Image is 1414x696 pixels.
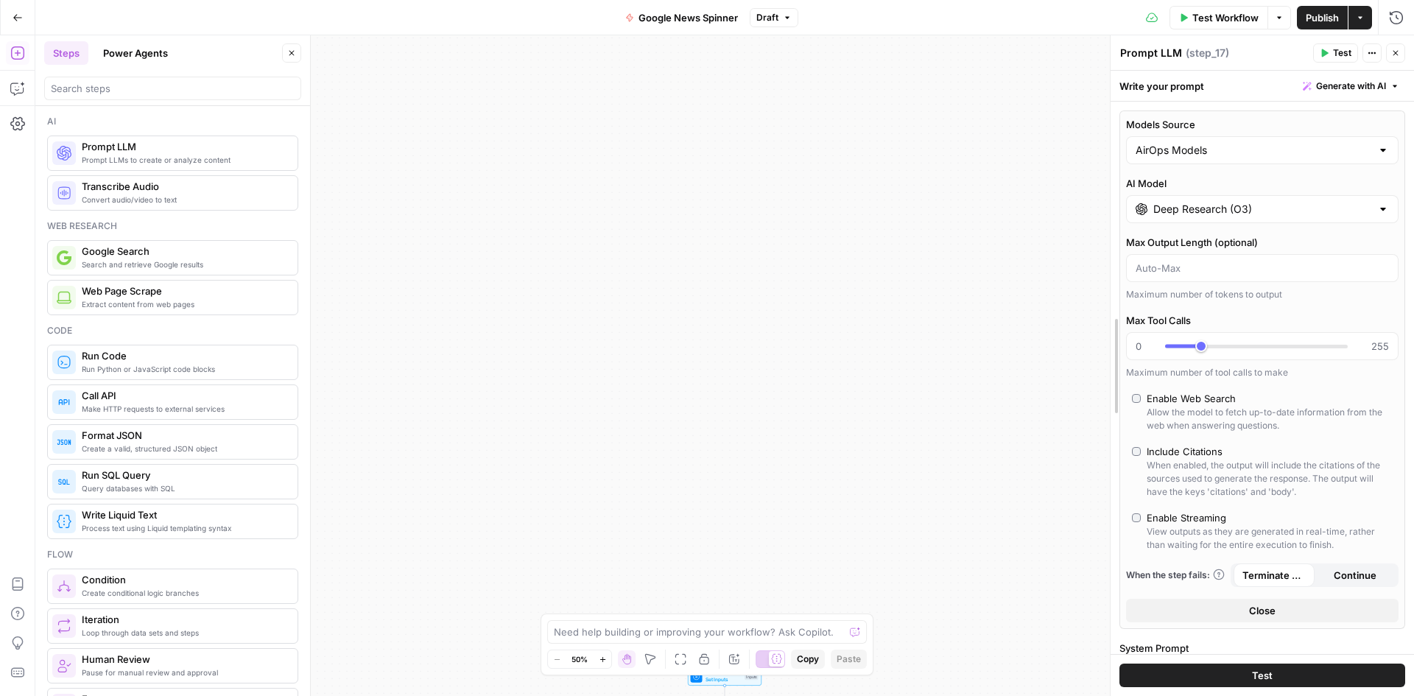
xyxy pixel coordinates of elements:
[44,41,88,65] button: Steps
[82,298,286,310] span: Extract content from web pages
[1297,6,1348,29] button: Publish
[82,482,286,494] span: Query databases with SQL
[837,653,861,666] span: Paste
[750,8,798,27] button: Draft
[51,81,295,96] input: Search steps
[82,388,286,403] span: Call API
[82,443,286,454] span: Create a valid, structured JSON object
[82,179,286,194] span: Transcribe Audio
[1192,10,1259,25] span: Test Workflow
[745,673,759,680] div: Inputs
[82,139,286,154] span: Prompt LLM
[1169,6,1267,29] button: Test Workflow
[82,572,286,587] span: Condition
[47,324,298,337] div: Code
[571,653,588,665] span: 50%
[82,612,286,627] span: Iteration
[831,650,867,669] button: Paste
[82,627,286,639] span: Loop through data sets and steps
[94,41,177,65] button: Power Agents
[82,348,286,363] span: Run Code
[82,363,286,375] span: Run Python or JavaScript code blocks
[616,6,747,29] button: Google News Spinner
[82,244,286,259] span: Google Search
[47,219,298,233] div: Web research
[82,403,286,415] span: Make HTTP requests to external services
[82,154,286,166] span: Prompt LLMs to create or analyze content
[82,507,286,522] span: Write Liquid Text
[639,10,738,25] span: Google News Spinner
[47,115,298,128] div: Ai
[82,652,286,667] span: Human Review
[668,668,782,686] div: WorkflowSet InputsInputs
[82,428,286,443] span: Format JSON
[791,650,825,669] button: Copy
[82,667,286,678] span: Pause for manual review and approval
[756,11,778,24] span: Draft
[47,548,298,561] div: Flow
[82,284,286,298] span: Web Page Scrape
[82,468,286,482] span: Run SQL Query
[706,675,742,683] span: Set Inputs
[82,522,286,534] span: Process text using Liquid templating syntax
[1306,10,1339,25] span: Publish
[82,259,286,270] span: Search and retrieve Google results
[82,587,286,599] span: Create conditional logic branches
[82,194,286,205] span: Convert audio/video to text
[797,653,819,666] span: Copy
